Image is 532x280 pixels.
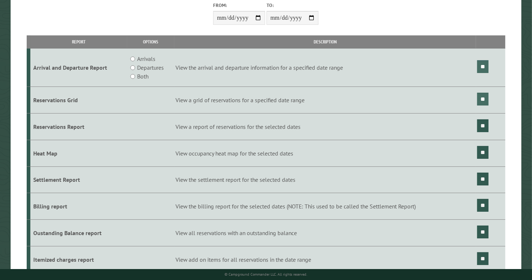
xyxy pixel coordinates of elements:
th: Description [174,35,476,48]
label: From: [213,2,265,9]
td: View a grid of reservations for a specified date range [174,87,476,114]
td: Reservations Grid [30,87,127,114]
td: Oustanding Balance report [30,220,127,246]
label: Arrivals [137,54,155,63]
label: Both [137,72,148,81]
td: Heat Map [30,140,127,166]
small: © Campground Commander LLC. All rights reserved. [225,272,307,277]
td: View the arrival and departure information for a specified date range [174,49,476,87]
td: Itemized charges report [30,246,127,273]
td: Reservations Report [30,113,127,140]
td: View a report of reservations for the selected dates [174,113,476,140]
td: View the billing report for the selected dates (NOTE: This used to be called the Settlement Report) [174,193,476,220]
th: Report [30,35,127,48]
label: To: [267,2,318,9]
th: Options [127,35,174,48]
td: View the settlement report for the selected dates [174,166,476,193]
td: View add on items for all reservations in the date range [174,246,476,273]
label: Departures [137,63,164,72]
td: View occupancy heat map for the selected dates [174,140,476,166]
td: View all reservations with an outstanding balance [174,220,476,246]
td: Billing report [30,193,127,220]
td: Settlement Report [30,166,127,193]
td: Arrival and Departure Report [30,49,127,87]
